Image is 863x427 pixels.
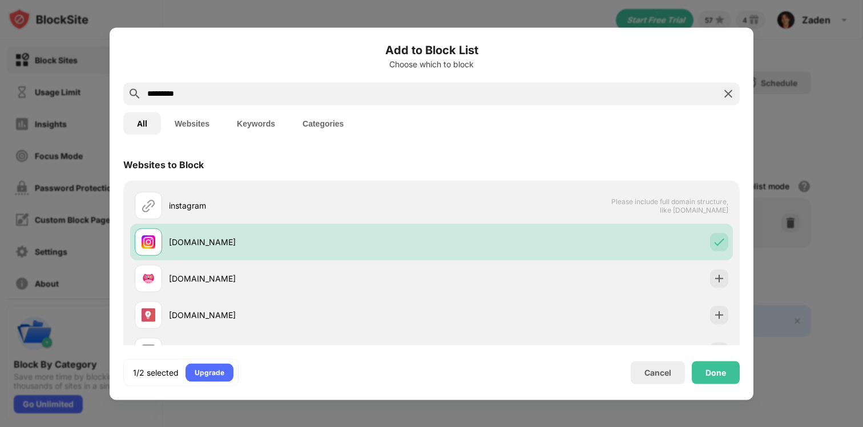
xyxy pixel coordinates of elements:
div: instagram [169,200,432,212]
h6: Add to Block List [123,41,740,58]
button: All [123,112,161,135]
img: search-close [721,87,735,100]
div: Choose which to block [123,59,740,68]
div: [DOMAIN_NAME] [169,236,432,248]
span: Please include full domain structure, like [DOMAIN_NAME] [611,197,728,214]
img: favicons [142,271,155,285]
img: favicons [142,344,155,358]
div: Websites to Block [123,158,204,170]
div: Done [705,368,726,377]
img: search.svg [128,87,142,100]
div: 1/2 selected [133,367,179,378]
button: Keywords [223,112,289,135]
div: [DOMAIN_NAME] [169,309,432,321]
img: favicons [142,308,155,322]
img: favicons [142,235,155,249]
div: Cancel [644,368,671,377]
button: Websites [161,112,223,135]
img: url.svg [142,198,155,212]
div: [DOMAIN_NAME] [169,273,432,284]
div: Upgrade [195,367,224,378]
button: Categories [289,112,357,135]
